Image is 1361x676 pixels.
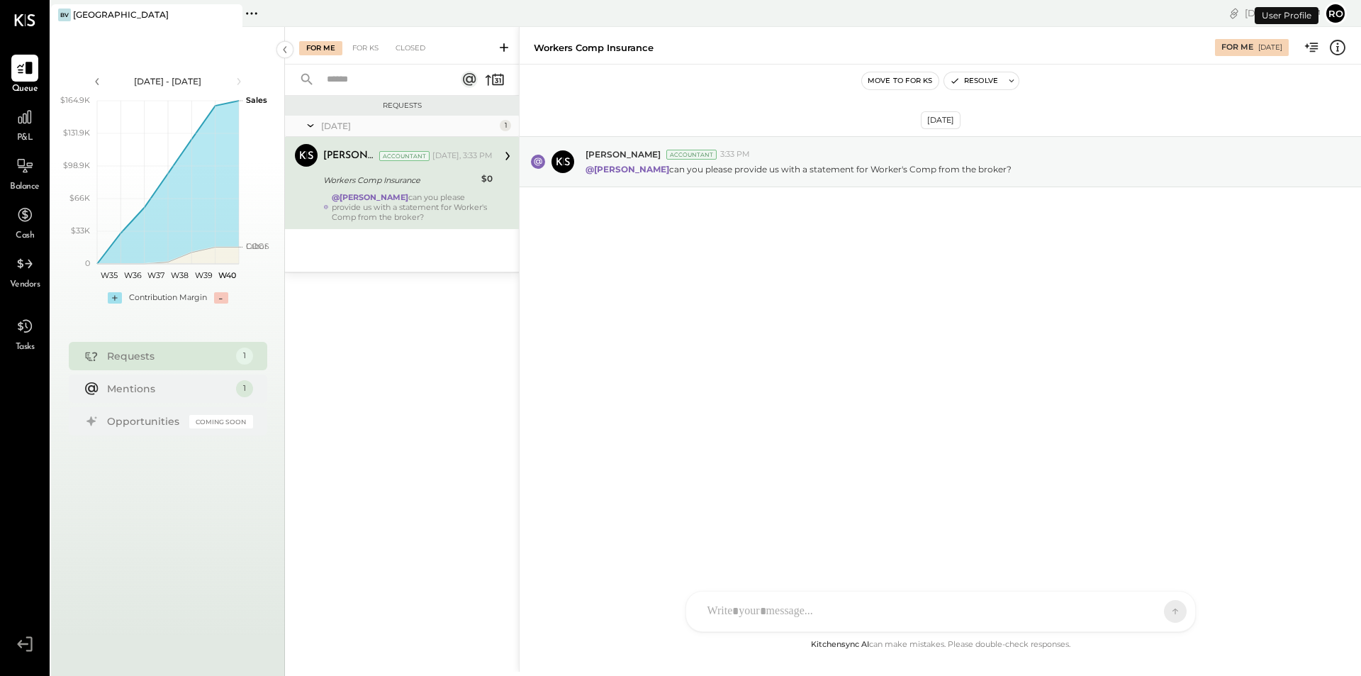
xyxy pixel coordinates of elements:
div: 1 [236,380,253,397]
p: can you please provide us with a statement for Worker's Comp from the broker? [586,163,1012,175]
span: Tasks [16,341,35,354]
button: Resolve [944,72,1004,89]
div: Accountant [666,150,717,160]
span: Balance [10,181,40,194]
div: User Profile [1255,7,1318,24]
text: $33K [71,226,90,236]
span: 3:33 PM [720,149,750,160]
span: Cash [16,230,34,243]
div: [DATE] [1258,43,1282,52]
div: Contribution Margin [129,292,207,304]
text: $164.9K [60,95,90,105]
div: Workers Comp Insurance [534,41,654,55]
a: P&L [1,104,49,145]
div: $0 [481,172,493,186]
div: For Me [1221,42,1253,53]
text: W38 [171,270,189,280]
div: can you please provide us with a statement for Worker's Comp from the broker? [332,192,493,222]
span: [PERSON_NAME] [586,148,661,160]
button: Move to for ks [862,72,939,89]
div: [DATE] [321,120,496,132]
div: Coming Soon [189,415,253,428]
a: Vendors [1,250,49,292]
div: [DATE] [1245,6,1321,20]
div: [PERSON_NAME] [323,149,376,163]
div: - [214,292,228,304]
div: [GEOGRAPHIC_DATA] [73,9,169,21]
div: For KS [345,41,386,55]
div: copy link [1227,6,1241,21]
div: Requests [107,349,229,363]
text: $66K [69,193,90,203]
strong: @[PERSON_NAME] [586,164,669,174]
div: [DATE] [921,111,960,129]
div: [DATE], 3:33 PM [432,150,493,162]
a: Tasks [1,313,49,354]
text: W40 [218,270,235,280]
div: Opportunities [107,414,182,428]
text: W35 [100,270,117,280]
text: Sales [246,95,267,105]
div: Mentions [107,382,229,396]
text: W39 [194,270,212,280]
div: Requests [292,101,512,111]
span: Queue [12,83,38,96]
div: Workers Comp Insurance [323,173,477,187]
text: 0 [85,258,90,268]
span: P&L [17,132,33,145]
button: Ro [1324,2,1347,25]
div: BV [58,9,71,21]
div: [DATE] - [DATE] [108,75,228,87]
strong: @[PERSON_NAME] [332,192,408,202]
div: For Me [299,41,342,55]
div: + [108,292,122,304]
a: Cash [1,201,49,243]
a: Balance [1,153,49,194]
text: W36 [123,270,141,280]
div: 1 [500,120,511,131]
div: 1 [236,348,253,365]
div: Closed [388,41,432,55]
div: Accountant [379,151,430,161]
text: Labor [246,241,267,251]
span: Vendors [10,279,40,292]
text: $131.9K [63,128,90,138]
text: $98.9K [63,160,90,170]
text: W37 [147,270,164,280]
a: Queue [1,55,49,96]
